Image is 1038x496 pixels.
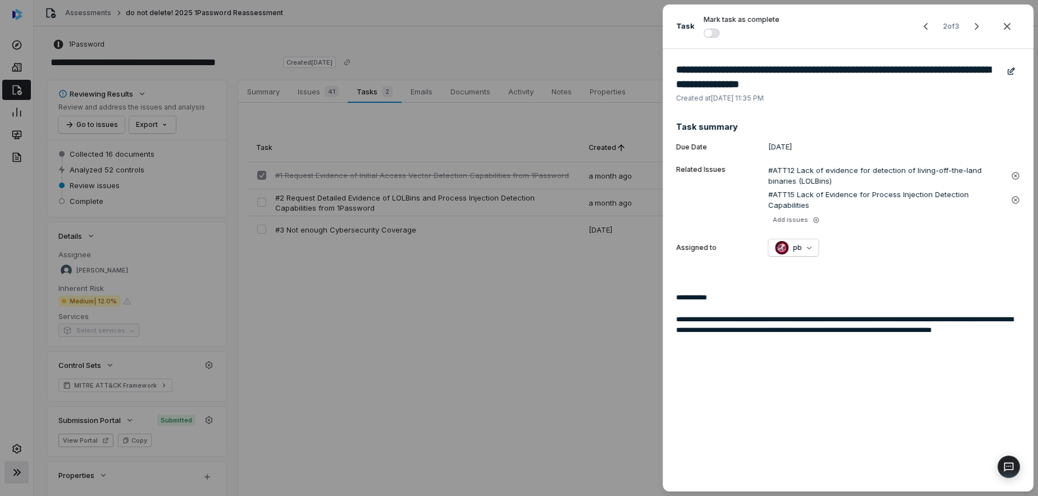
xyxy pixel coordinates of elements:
[768,142,793,153] span: [DATE]
[704,15,780,24] span: Mark task as complete
[943,22,959,31] span: 2 of 3
[775,241,789,254] img: pb null avatar
[676,94,1002,103] span: Created at [DATE] 11:35 PM
[676,121,1020,133] span: Task summary
[676,21,695,32] span: Task
[768,213,824,227] button: Add issues
[676,165,755,174] label: Related Issues
[768,189,1009,211] span: #ATT15 Lack of Evidence for Process Injection Detection Capabilities
[676,143,755,152] label: Due Date
[676,243,755,252] label: Assigned to
[793,243,802,252] span: pb
[768,165,1009,187] span: #ATT12 Lack of evidence for detection of living-off-the-land binaries (LOLBins)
